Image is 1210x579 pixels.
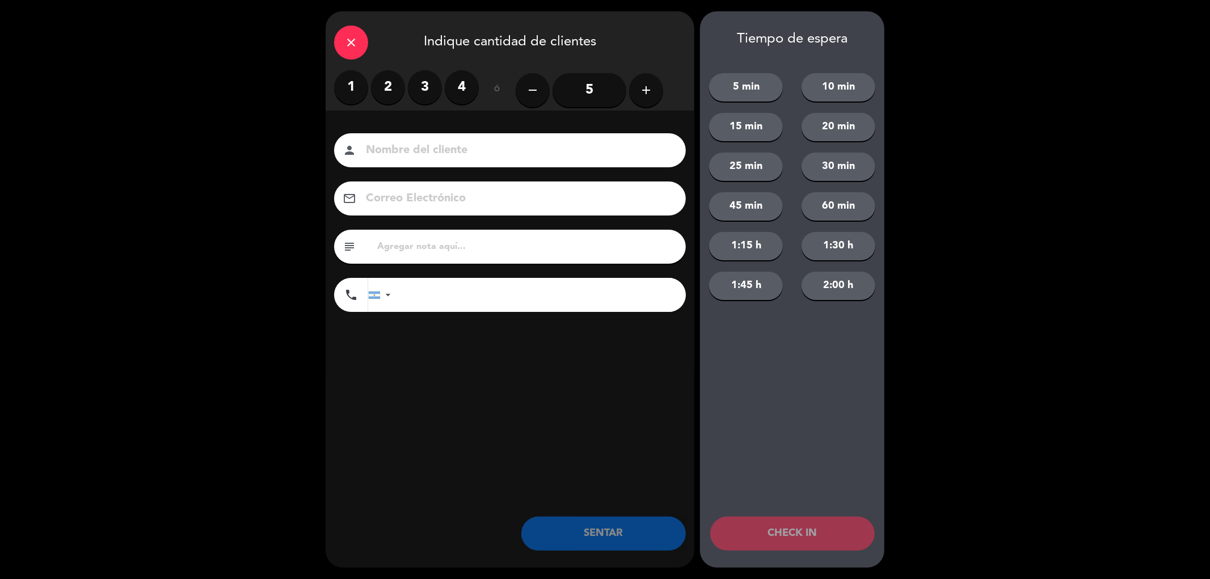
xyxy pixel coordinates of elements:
button: 45 min [709,192,783,221]
i: person [343,143,356,157]
button: 10 min [802,73,875,102]
button: 20 min [802,113,875,141]
button: 15 min [709,113,783,141]
button: CHECK IN [710,517,875,551]
button: 30 min [802,153,875,181]
button: 1:15 h [709,232,783,260]
label: 4 [445,70,479,104]
label: 3 [408,70,442,104]
i: close [344,36,358,49]
button: remove [516,73,550,107]
input: Nombre del cliente [365,141,671,160]
div: ó [479,70,516,110]
i: add [639,83,653,97]
button: 25 min [709,153,783,181]
button: 2:00 h [802,272,875,300]
div: Indique cantidad de clientes [326,11,694,70]
i: phone [344,288,358,302]
div: Argentina: +54 [369,278,395,311]
div: Tiempo de espera [700,31,884,48]
button: 1:45 h [709,272,783,300]
button: 60 min [802,192,875,221]
input: Agregar nota aquí... [376,239,677,255]
button: 5 min [709,73,783,102]
input: Correo Electrónico [365,189,671,209]
label: 1 [334,70,368,104]
i: remove [526,83,539,97]
i: subject [343,240,356,253]
i: email [343,192,356,205]
button: add [629,73,663,107]
button: SENTAR [521,517,686,551]
label: 2 [371,70,405,104]
button: 1:30 h [802,232,875,260]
